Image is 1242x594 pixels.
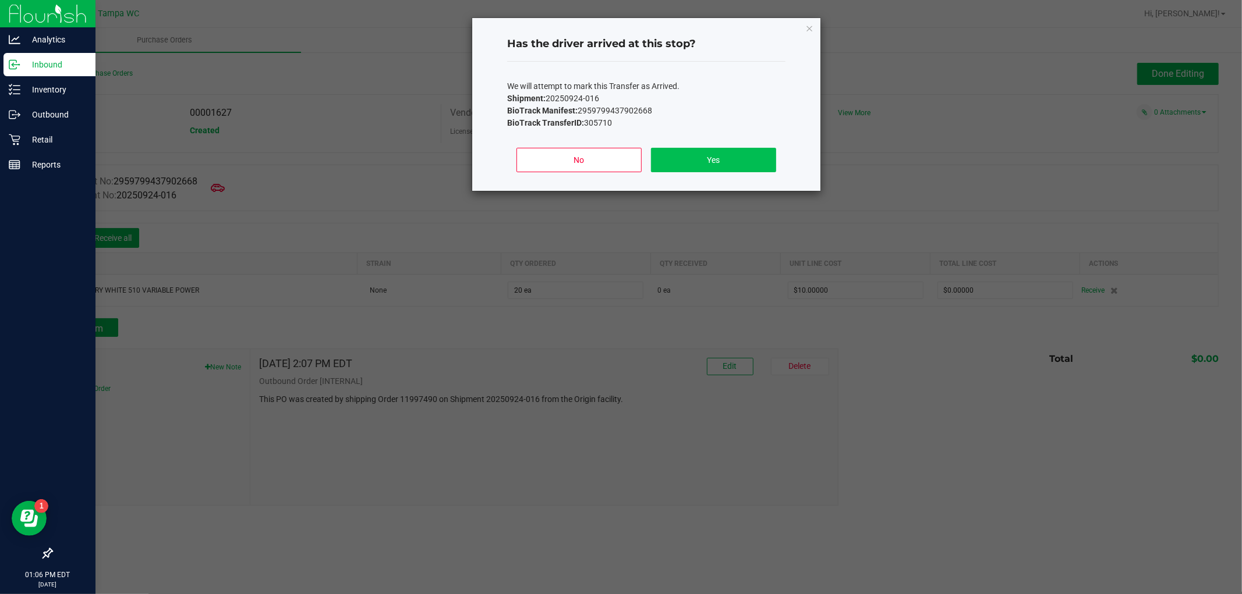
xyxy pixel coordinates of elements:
p: We will attempt to mark this Transfer as Arrived. [507,80,785,93]
p: Inventory [20,83,90,97]
inline-svg: Reports [9,159,20,170]
p: 20250924-016 [507,93,785,105]
p: Retail [20,133,90,147]
p: Outbound [20,108,90,122]
inline-svg: Inbound [9,59,20,70]
button: Yes [651,148,776,172]
p: Analytics [20,33,90,47]
inline-svg: Outbound [9,109,20,120]
button: Close [805,21,813,35]
b: BioTrack Manifest: [507,106,578,115]
iframe: Resource center unread badge [34,499,48,513]
p: [DATE] [5,580,90,589]
inline-svg: Retail [9,134,20,145]
button: No [516,148,642,172]
iframe: Resource center [12,501,47,536]
p: Inbound [20,58,90,72]
p: 305710 [507,117,785,129]
inline-svg: Inventory [9,84,20,95]
p: 2959799437902668 [507,105,785,117]
b: BioTrack TransferID: [507,118,584,127]
p: Reports [20,158,90,172]
h4: Has the driver arrived at this stop? [507,37,785,52]
p: 01:06 PM EDT [5,570,90,580]
inline-svg: Analytics [9,34,20,45]
b: Shipment: [507,94,546,103]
